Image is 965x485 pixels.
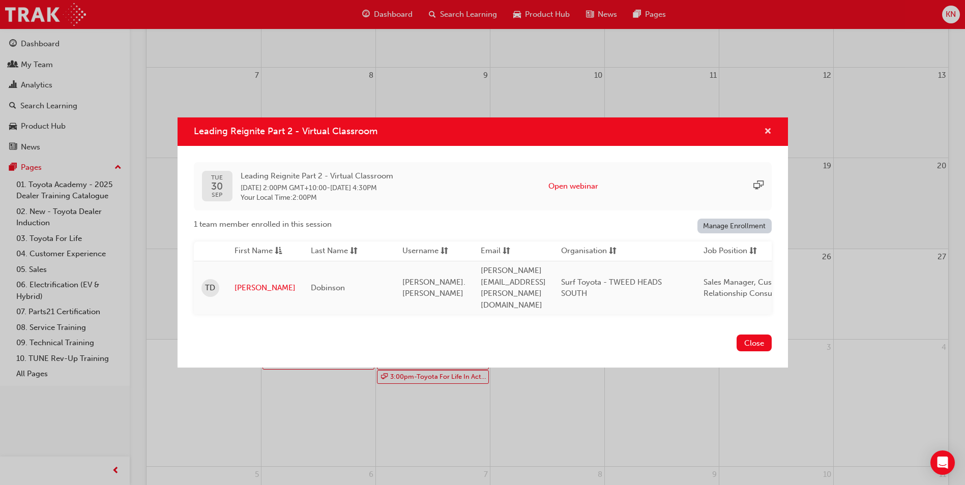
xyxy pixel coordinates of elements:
[194,219,332,230] span: 1 team member enrolled in this session
[764,126,772,138] button: cross-icon
[311,283,345,292] span: Dobinson
[753,180,764,192] span: sessionType_ONLINE_URL-icon
[211,174,223,181] span: TUE
[311,245,348,258] span: Last Name
[194,126,377,137] span: Leading Reignite Part 2 - Virtual Classroom
[402,245,458,258] button: Usernamesorting-icon
[241,193,393,202] span: Your Local Time : 2:00PM
[402,245,438,258] span: Username
[704,245,747,258] span: Job Position
[749,245,757,258] span: sorting-icon
[241,170,393,182] span: Leading Reignite Part 2 - Virtual Classroom
[241,184,327,192] span: 30 Sep 2025 2:00PM GMT+10:00
[235,282,296,294] a: [PERSON_NAME]
[211,181,223,192] span: 30
[704,278,793,298] span: Sales Manager, Customer Relationship Consultant
[350,245,358,258] span: sorting-icon
[330,184,377,192] span: 30 Sep 2025 4:30PM
[561,245,607,258] span: Organisation
[235,245,273,258] span: First Name
[764,128,772,137] span: cross-icon
[481,266,546,310] span: [PERSON_NAME][EMAIL_ADDRESS][PERSON_NAME][DOMAIN_NAME]
[211,192,223,198] span: SEP
[737,335,772,351] button: Close
[205,282,215,294] span: TD
[561,278,662,298] span: Surf Toyota - TWEED HEADS SOUTH
[930,450,955,475] div: Open Intercom Messenger
[235,245,290,258] button: First Nameasc-icon
[241,170,393,202] div: -
[275,245,282,258] span: asc-icon
[609,245,617,258] span: sorting-icon
[548,180,598,192] button: Open webinar
[481,245,501,258] span: Email
[561,245,617,258] button: Organisationsorting-icon
[697,219,772,233] a: Manage Enrollment
[402,278,465,298] span: [PERSON_NAME].[PERSON_NAME]
[441,245,448,258] span: sorting-icon
[503,245,510,258] span: sorting-icon
[704,245,759,258] button: Job Positionsorting-icon
[481,245,537,258] button: Emailsorting-icon
[178,117,788,368] div: Leading Reignite Part 2 - Virtual Classroom
[311,245,367,258] button: Last Namesorting-icon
